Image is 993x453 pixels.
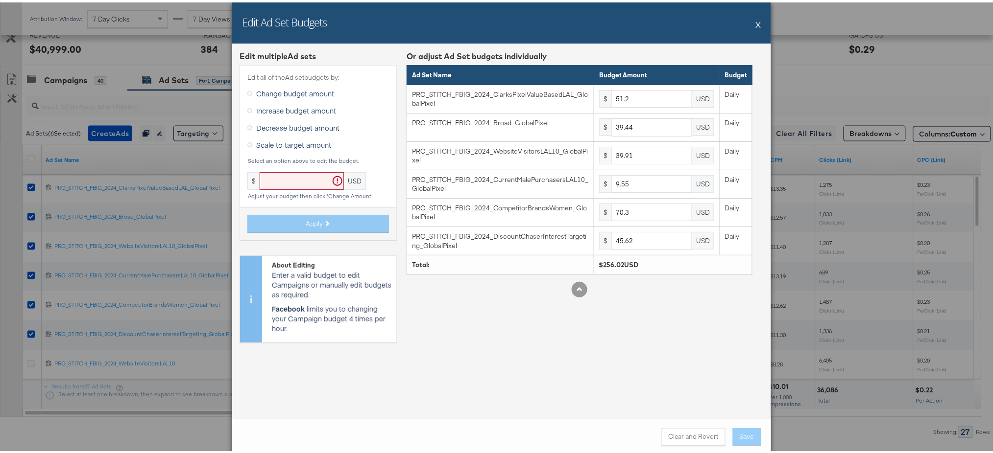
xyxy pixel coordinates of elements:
[247,70,389,80] label: Edit all of the Ad set budgets by:
[692,229,714,247] div: USD
[242,12,327,27] h2: Edit Ad Set Budgets
[256,137,331,147] span: Scale to target amount
[247,155,389,162] div: Select an option above to edit the budget.
[692,116,714,134] div: USD
[720,82,752,111] td: Daily
[272,301,305,311] strong: Facebook
[272,268,391,297] p: Enter a valid budget to edit Campaigns or manually edit budgets as required.
[594,63,720,83] th: Budget Amount
[247,170,260,187] div: $
[692,201,714,219] div: USD
[756,12,761,32] button: X
[412,144,588,162] div: PRO_STITCH_FBIG_2024_WebsiteVisitorsLAL10_GlobalPixel
[412,258,588,267] div: Total:
[256,86,334,96] span: Change budget amount
[692,88,714,105] div: USD
[344,170,366,187] div: USD
[240,48,397,60] div: Edit multiple Ad set s
[599,88,611,105] div: $
[599,201,611,219] div: $
[720,224,752,252] td: Daily
[412,201,588,219] div: PRO_STITCH_FBIG_2024_CompetitorBrandsWomen_GlobalPixel
[720,196,752,224] td: Daily
[599,229,611,247] div: $
[599,173,611,190] div: $
[720,63,752,83] th: Budget
[412,173,588,191] div: PRO_STITCH_FBIG_2024_CurrentMalePurchasersLAL10_GlobalPixel
[599,144,611,162] div: $
[272,258,391,268] div: About Editing
[272,301,391,331] p: limits you to changing your Campaign budget 4 times per hour.
[692,173,714,190] div: USD
[247,190,389,197] div: Adjust your budget then click 'Change Amount'
[412,229,588,248] div: PRO_STITCH_FBIG_2024_DiscountChaserInterestTargeting_GlobalPixel
[412,88,588,106] div: PRO_STITCH_FBIG_2024_ClarksPixelValueBasedLAL_GlobalPixel
[407,63,594,83] th: Ad Set Name
[599,116,611,134] div: $
[720,111,752,139] td: Daily
[692,144,714,162] div: USD
[720,139,752,167] td: Daily
[661,426,726,443] button: Clear and Revert
[256,103,336,113] span: Increase budget amount
[720,167,752,196] td: Daily
[599,258,747,267] div: $256.02USD
[412,116,588,125] div: PRO_STITCH_FBIG_2024_Broad_GlobalPixel
[407,48,752,60] div: Or adjust Ad Set budgets individually
[256,120,339,130] span: Decrease budget amount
